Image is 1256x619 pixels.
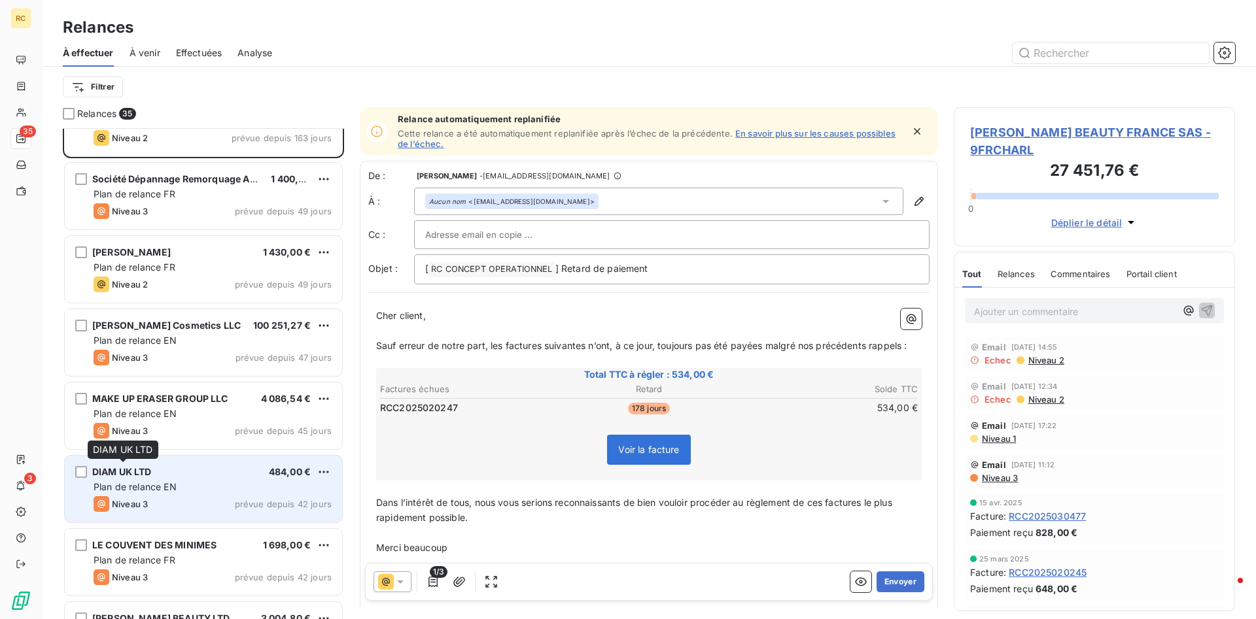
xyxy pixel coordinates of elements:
[94,188,175,199] span: Plan de relance FR
[376,310,426,321] span: Cher client,
[985,355,1011,365] span: Echec
[998,269,1035,279] span: Relances
[1011,382,1058,390] span: [DATE] 12:34
[77,107,116,120] span: Relances
[429,197,466,206] em: Aucun nom
[740,401,918,415] td: 534,00 €
[94,554,175,565] span: Plan de relance FR
[263,246,311,258] span: 1 430,00 €
[112,426,148,436] span: Niveau 3
[970,509,1006,523] span: Facture :
[1013,42,1209,63] input: Rechercher
[20,125,36,137] span: 35
[1011,461,1055,469] span: [DATE] 11:12
[380,401,458,414] span: RCC2025020247
[970,526,1033,539] span: Paiement reçu
[962,269,982,279] span: Tout
[430,566,447,578] span: 1/3
[94,261,175,273] span: Plan de relance FR
[10,590,31,611] img: Logo LeanPay
[979,499,1022,507] span: 15 avr. 2025
[112,279,148,290] span: Niveau 2
[985,394,1011,405] span: Echec
[63,128,344,619] div: grid
[555,263,648,274] span: ] Retard de paiement
[63,76,123,97] button: Filtrer
[235,206,332,216] span: prévue depuis 49 jours
[1011,343,1058,351] span: [DATE] 14:55
[979,555,1029,563] span: 25 mars 2025
[112,572,148,582] span: Niveau 3
[112,133,148,143] span: Niveau 2
[982,460,1006,470] span: Email
[1212,575,1243,606] iframe: Intercom live chat
[379,382,558,396] th: Factures échues
[1051,216,1123,229] span: Déplier le détail
[368,263,398,274] span: Objet :
[968,203,973,214] span: 0
[271,173,319,184] span: 1 400,00 €
[130,46,160,59] span: À venir
[368,228,414,241] label: Cc :
[269,466,311,477] span: 484,00 €
[237,46,272,59] span: Analyse
[112,206,148,216] span: Niveau 3
[92,466,152,477] span: DIAM UK LTD
[982,381,1006,392] span: Email
[376,497,895,523] span: Dans l’intérêt de tous, nous vous serions reconnaissants de bien vouloir procéder au règlement de...
[618,444,679,455] span: Voir la facture
[235,352,332,363] span: prévue depuis 47 jours
[119,108,135,120] span: 35
[1027,394,1064,405] span: Niveau 2
[877,571,924,592] button: Envoyer
[378,368,920,381] span: Total TTC à régler : 534,00 €
[94,335,177,346] span: Plan de relance EN
[1011,422,1057,429] span: [DATE] 17:22
[92,539,217,550] span: LE COUVENT DES MINIMES
[24,473,36,484] span: 3
[92,320,241,331] span: [PERSON_NAME] Cosmetics LLC
[981,433,1016,444] span: Niveau 1
[970,565,1006,579] span: Facture :
[63,46,114,59] span: À effectuer
[429,262,554,277] span: RC CONCEPT OPERATIONNEL
[235,426,332,436] span: prévue depuis 45 jours
[1009,509,1086,523] span: RCC2025030477
[376,542,447,553] span: Merci beaucoup
[429,197,595,206] div: <[EMAIL_ADDRESS][DOMAIN_NAME]>
[94,408,177,419] span: Plan de relance EN
[235,572,332,582] span: prévue depuis 42 jours
[970,582,1033,595] span: Paiement reçu
[1036,582,1077,595] span: 648,00 €
[398,114,903,124] span: Relance automatiquement replanifiée
[1051,269,1111,279] span: Commentaires
[982,342,1006,352] span: Email
[970,124,1219,159] span: [PERSON_NAME] BEAUTY FRANCE SAS - 9FRCHARL
[480,172,610,180] span: - [EMAIL_ADDRESS][DOMAIN_NAME]
[232,133,332,143] span: prévue depuis 163 jours
[176,46,222,59] span: Effectuées
[112,499,148,509] span: Niveau 3
[263,539,311,550] span: 1 698,00 €
[981,473,1018,483] span: Niveau 3
[63,16,133,39] h3: Relances
[376,340,907,351] span: Sauf erreur de notre part, les factures suivantes n’ont, à ce jour, toujours pas été payées malgr...
[93,444,153,455] span: DIAM UK LTD
[253,320,311,331] span: 100 251,27 €
[92,173,296,184] span: Société Dépannage Remorquage Automobile
[261,393,311,404] span: 4 086,54 €
[982,420,1006,431] span: Email
[92,393,228,404] span: MAKE UP ERASER GROUP LLC
[112,352,148,363] span: Niveau 3
[628,403,670,414] span: 178 jours
[10,128,31,149] a: 35
[235,499,332,509] span: prévue depuis 42 jours
[10,8,31,29] div: RC
[740,382,918,396] th: Solde TTC
[1036,526,1077,539] span: 828,00 €
[1009,565,1087,579] span: RCC2025020245
[92,246,171,258] span: [PERSON_NAME]
[559,382,738,396] th: Retard
[1027,355,1064,365] span: Niveau 2
[425,225,566,244] input: Adresse email en copie ...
